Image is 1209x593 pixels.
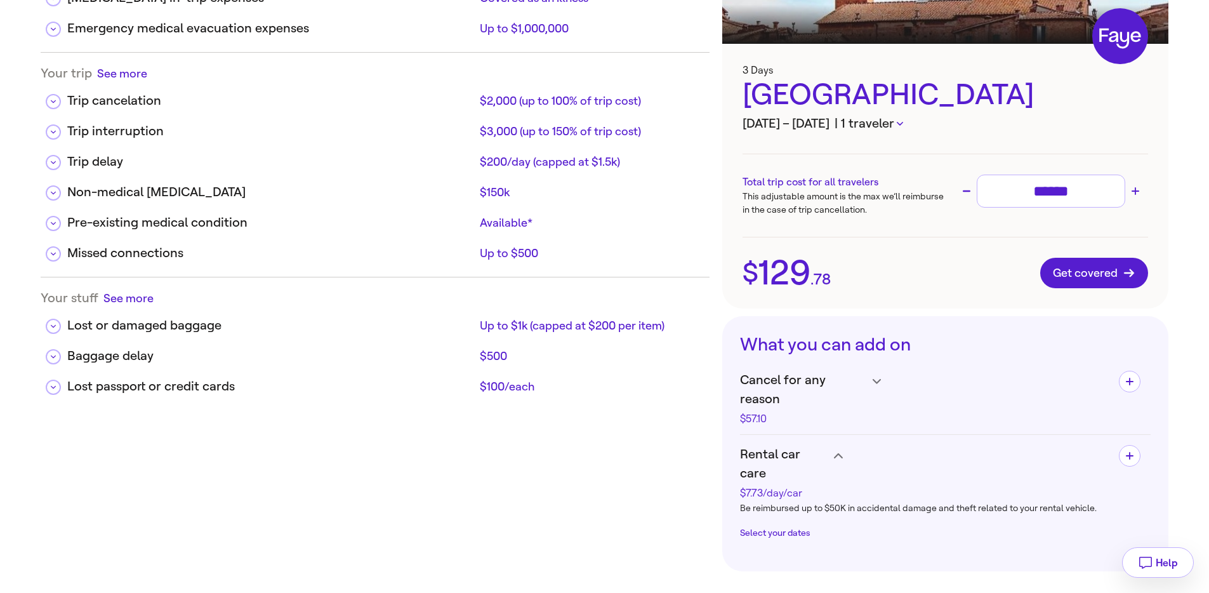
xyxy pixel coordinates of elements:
div: $100/each [480,379,699,394]
div: $200/day (capped at $1.5k) [480,154,699,170]
div: Up to $1,000,000 [480,21,699,36]
div: Pre-existing medical condition [67,213,475,232]
h4: Rental car care$7.73/day/car [740,445,1097,498]
span: Get covered [1053,267,1135,279]
div: $150k [480,185,699,200]
button: | 1 traveler [835,114,903,133]
p: This adjustable amount is the max we’ll reimburse in the case of trip cancellation. [743,190,945,217]
div: $57.10 [740,414,866,424]
div: Trip interruption [67,122,475,141]
h3: What you can add on [740,334,1151,356]
div: [MEDICAL_DATA] in-trip expensesCovered as an illness [740,498,1097,543]
div: $2,000 (up to 100% of trip cost) [480,93,699,109]
div: Missed connections [67,244,475,263]
button: Add [1119,371,1140,392]
h3: Total trip cost for all travelers [743,175,945,190]
div: Available* [480,215,699,230]
input: Trip cost [982,180,1120,203]
div: $3,000 (up to 150% of trip cost) [480,124,699,139]
div: Lost passport or credit cards$100/each [41,367,710,397]
span: Rental car care [740,445,828,483]
button: Select your dates [740,528,810,538]
div: Trip delay$200/day (capped at $1.5k) [41,142,710,173]
div: Missed connectionsUp to $500 [41,234,710,264]
div: Up to $500 [480,246,699,261]
button: See more [103,290,154,306]
div: Emergency medical evacuation expensesUp to $1,000,000 [41,9,710,39]
div: Non-medical [MEDICAL_DATA] [67,183,475,202]
h3: 3 Days [743,64,1148,76]
div: Baggage delay [67,347,475,366]
div: Non-medical [MEDICAL_DATA]$150k [41,173,710,203]
button: See more [97,65,147,81]
span: /day/car [763,487,802,499]
div: [GEOGRAPHIC_DATA] [743,76,1148,114]
div: Emergency medical evacuation expenses [67,19,475,38]
button: Add [1119,445,1140,467]
button: Decrease trip cost [959,183,974,199]
div: $7.73 [740,488,828,498]
span: Cancel for any reason [740,371,866,409]
div: Trip interruption$3,000 (up to 150% of trip cost) [41,112,710,142]
div: Lost or damaged baggage [67,316,475,335]
span: $ [743,260,758,286]
span: . [810,272,814,287]
span: Help [1156,557,1178,569]
div: Your stuff [41,290,710,306]
div: Your trip [41,65,710,81]
div: Be reimbursed up to $50K in accidental damage and theft related to your rental vehicle. [740,498,1097,543]
div: $500 [480,349,699,364]
span: 129 [758,256,810,290]
button: Get covered [1040,258,1148,288]
div: Trip delay [67,152,475,171]
div: Pre-existing medical conditionAvailable* [41,203,710,234]
h3: [DATE] – [DATE] [743,114,1148,133]
div: Lost passport or credit cards [67,377,475,396]
div: Trip cancelation$2,000 (up to 100% of trip cost) [41,81,710,112]
button: Help [1122,547,1194,578]
span: 78 [814,272,831,287]
div: Trip cancelation [67,91,475,110]
button: Increase trip cost [1128,183,1143,199]
div: Up to $1k (capped at $200 per item) [480,318,699,333]
div: Lost or damaged baggageUp to $1k (capped at $200 per item) [41,306,710,336]
h4: Cancel for any reason$57.10 [740,371,1109,424]
div: Baggage delay$500 [41,336,710,367]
